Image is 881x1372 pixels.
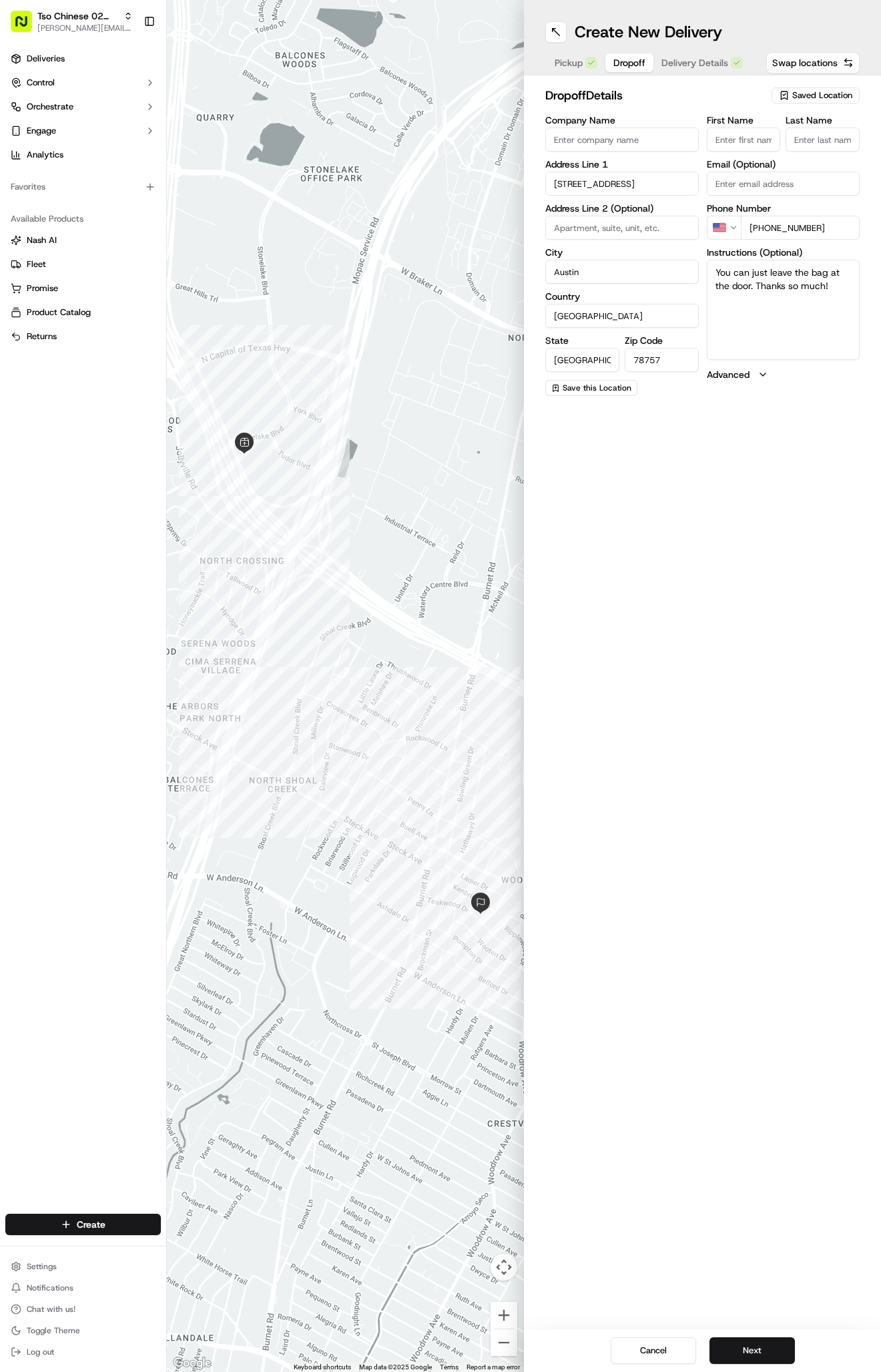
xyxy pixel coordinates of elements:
[27,1347,54,1357] span: Log out
[8,293,107,317] a: 📗Knowledge Base
[170,1355,214,1372] img: Google
[792,89,852,101] span: Saved Location
[27,1261,57,1272] span: Settings
[13,230,35,252] img: Antonia (Store Manager)
[27,1325,80,1336] span: Toggle Theme
[545,304,699,328] input: Enter country
[126,298,214,312] span: API Documentation
[545,292,699,301] label: Country
[545,116,699,125] label: Company Name
[545,128,699,152] input: Enter company name
[27,234,57,246] span: Nash AI
[13,300,24,310] div: 📗
[27,53,65,65] span: Deliveries
[5,1279,161,1297] button: Notifications
[467,1363,520,1371] a: Report a map error
[186,243,213,254] span: [DATE]
[545,172,699,196] input: Enter address
[41,243,176,254] span: [PERSON_NAME] (Store Manager)
[27,208,37,218] img: 1736555255976-a54dd68f-1ca7-489b-9aae-adbdc363a1c4
[5,176,161,198] div: Favorites
[707,260,860,360] textarea: You can just leave the bag at the door. Thanks so much!
[5,5,138,37] button: Tso Chinese 02 Arbor[PERSON_NAME][EMAIL_ADDRESS][DOMAIN_NAME]
[625,348,699,372] input: Enter zip code
[545,160,699,169] label: Address Line 1
[27,1283,73,1293] span: Notifications
[60,141,184,152] div: We're available if you need us!
[491,1302,517,1329] button: Zoom in
[563,383,631,393] span: Save this Location
[28,128,52,152] img: 8571987876998_91fb9ceb93ad5c398215_72.jpg
[118,207,145,218] span: [DATE]
[661,56,728,69] span: Delivery Details
[545,260,699,284] input: Enter city
[5,144,161,166] a: Analytics
[27,149,63,161] span: Analytics
[13,128,37,152] img: 1736555255976-a54dd68f-1ca7-489b-9aae-adbdc363a1c4
[13,194,35,216] img: Charles Folsom
[786,116,860,125] label: Last Name
[491,1254,517,1281] button: Map camera controls
[440,1363,459,1371] a: Terms (opens in new tab)
[772,86,860,105] button: Saved Location
[707,204,860,213] label: Phone Number
[545,86,764,105] h2: dropoff Details
[707,172,860,196] input: Enter email address
[11,258,156,270] a: Fleet
[5,96,161,118] button: Orchestrate
[170,1355,214,1372] a: Open this area in Google Maps (opens a new window)
[27,125,56,137] span: Engage
[766,52,860,73] button: Swap locations
[11,306,156,318] a: Product Catalog
[5,254,161,275] button: Fleet
[5,208,161,230] div: Available Products
[545,336,619,345] label: State
[94,330,162,341] a: Powered byPylon
[5,120,161,142] button: Engage
[37,9,118,23] button: Tso Chinese 02 Arbor
[27,101,73,113] span: Orchestrate
[13,13,40,40] img: Nash
[13,174,89,184] div: Past conversations
[625,336,699,345] label: Zip Code
[5,1300,161,1319] button: Chat with us!
[11,282,156,294] a: Promise
[27,77,55,89] span: Control
[27,282,58,294] span: Promise
[786,128,860,152] input: Enter last name
[707,116,781,125] label: First Name
[5,326,161,347] button: Returns
[27,306,91,318] span: Product Catalog
[613,56,645,69] span: Dropoff
[5,278,161,299] button: Promise
[13,53,243,75] p: Welcome 👋
[294,1363,351,1372] button: Keyboard shortcuts
[133,331,162,341] span: Pylon
[575,21,722,43] h1: Create New Delivery
[741,216,860,240] input: Enter phone number
[545,216,699,240] input: Apartment, suite, unit, etc.
[11,330,156,342] a: Returns
[707,368,860,381] button: Advanced
[707,368,750,381] label: Advanced
[709,1337,795,1364] button: Next
[37,23,133,33] button: [PERSON_NAME][EMAIL_ADDRESS][DOMAIN_NAME]
[27,298,102,312] span: Knowledge Base
[5,1257,161,1276] button: Settings
[207,171,243,187] button: See all
[545,204,699,213] label: Address Line 2 (Optional)
[5,1214,161,1235] button: Create
[707,160,860,169] label: Email (Optional)
[27,258,46,270] span: Fleet
[5,302,161,323] button: Product Catalog
[107,293,220,317] a: 💻API Documentation
[5,230,161,251] button: Nash AI
[555,56,583,69] span: Pickup
[178,243,183,254] span: •
[545,348,619,372] input: Enter state
[227,132,243,148] button: Start new chat
[707,128,781,152] input: Enter first name
[77,1218,105,1231] span: Create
